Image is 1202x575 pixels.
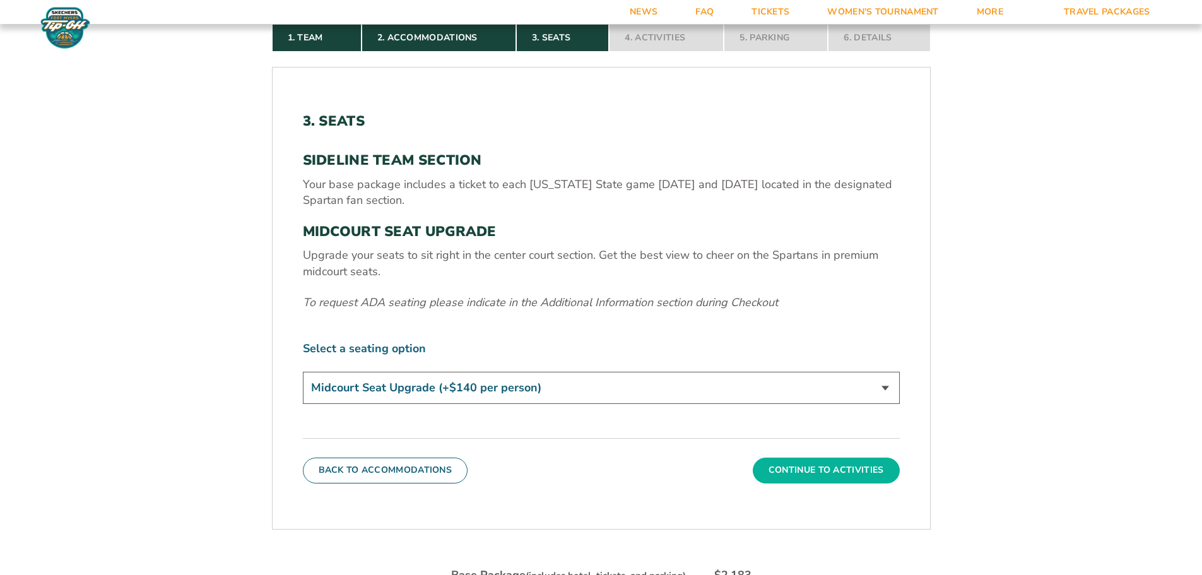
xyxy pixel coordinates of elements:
[303,295,778,310] em: To request ADA seating please indicate in the Additional Information section during Checkout
[753,458,900,483] button: Continue To Activities
[362,24,516,52] a: 2. Accommodations
[38,6,93,49] img: Fort Myers Tip-Off
[303,341,900,357] label: Select a seating option
[272,24,362,52] a: 1. Team
[303,113,900,129] h2: 3. Seats
[303,247,900,279] p: Upgrade your seats to sit right in the center court section. Get the best view to cheer on the Sp...
[303,223,900,240] h3: MIDCOURT SEAT UPGRADE
[303,177,900,208] p: Your base package includes a ticket to each [US_STATE] State game [DATE] and [DATE] located in th...
[303,152,900,169] h3: SIDELINE TEAM SECTION
[303,458,468,483] button: Back To Accommodations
